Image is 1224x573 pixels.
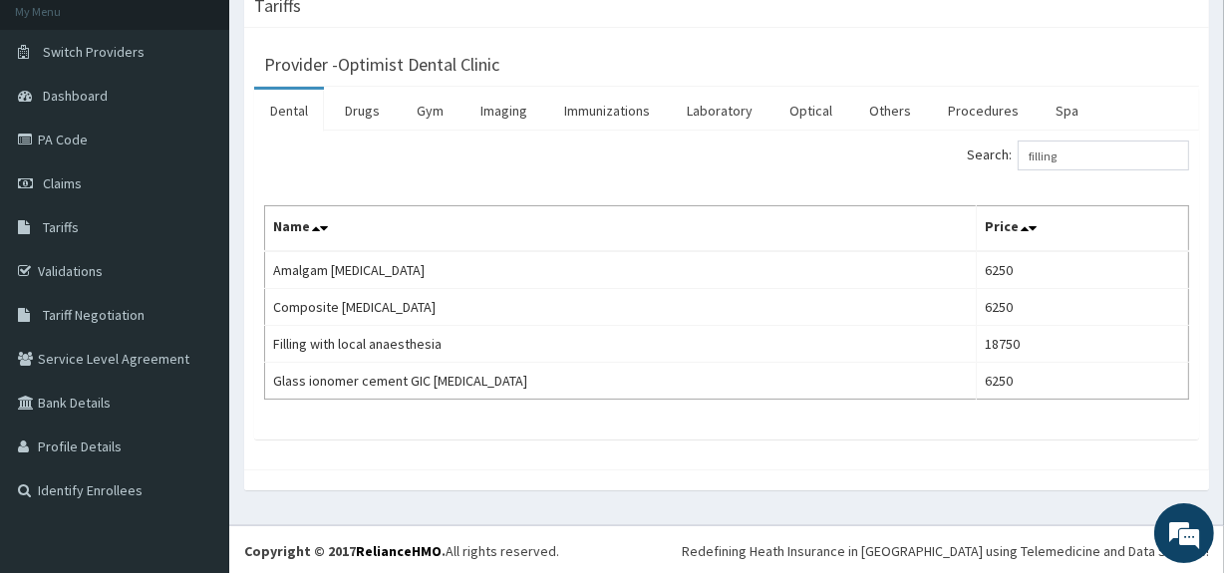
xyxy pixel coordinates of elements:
td: 6250 [977,363,1189,400]
span: Dashboard [43,87,108,105]
a: Drugs [329,90,396,132]
div: Minimize live chat window [327,10,375,58]
strong: Copyright © 2017 . [244,542,446,560]
a: Procedures [932,90,1035,132]
textarea: Type your message and hit 'Enter' [10,371,380,440]
span: Switch Providers [43,43,145,61]
td: Amalgam [MEDICAL_DATA] [265,251,977,289]
div: Redefining Heath Insurance in [GEOGRAPHIC_DATA] using Telemedicine and Data Science! [682,541,1209,561]
label: Search: [967,141,1189,170]
a: Optical [773,90,848,132]
span: Tariff Negotiation [43,306,145,324]
td: Composite [MEDICAL_DATA] [265,289,977,326]
span: Claims [43,174,82,192]
a: RelianceHMO [356,542,442,560]
th: Name [265,206,977,252]
td: Filling with local anaesthesia [265,326,977,363]
a: Laboratory [671,90,768,132]
div: Chat with us now [104,112,335,138]
th: Price [977,206,1189,252]
a: Gym [401,90,459,132]
td: Glass ionomer cement GIC [MEDICAL_DATA] [265,363,977,400]
input: Search: [1018,141,1189,170]
img: d_794563401_company_1708531726252_794563401 [37,100,81,149]
a: Imaging [464,90,543,132]
td: 18750 [977,326,1189,363]
h3: Provider - Optimist Dental Clinic [264,56,499,74]
td: 6250 [977,289,1189,326]
a: Immunizations [548,90,666,132]
a: Spa [1040,90,1094,132]
a: Dental [254,90,324,132]
a: Others [853,90,927,132]
span: Tariffs [43,218,79,236]
td: 6250 [977,251,1189,289]
span: We're online! [116,164,275,366]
